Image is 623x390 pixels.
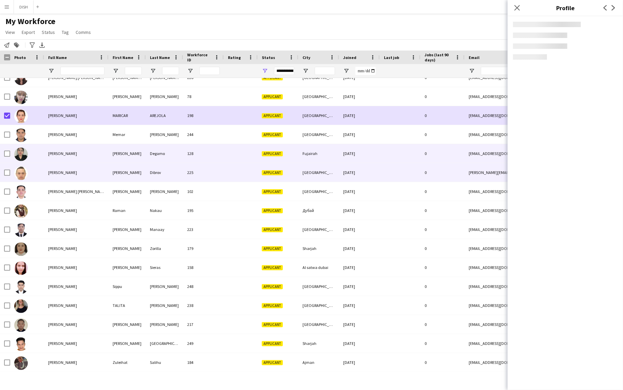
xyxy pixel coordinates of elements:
[14,223,28,237] img: Ryan Manaay
[73,28,94,37] a: Comms
[298,239,339,258] div: Sharjah
[125,67,142,75] input: First Name Filter Input
[339,125,380,144] div: [DATE]
[298,220,339,239] div: [GEOGRAPHIC_DATA]
[343,68,349,74] button: Open Filter Menu
[146,125,183,144] div: [PERSON_NAME]
[48,227,77,232] span: [PERSON_NAME]
[109,239,146,258] div: [PERSON_NAME]
[183,182,224,201] div: 102
[183,296,224,315] div: 238
[183,258,224,277] div: 158
[38,41,46,49] app-action-btn: Export XLSX
[465,315,600,334] div: [EMAIL_ADDRESS][DOMAIN_NAME]
[339,87,380,106] div: [DATE]
[14,299,28,313] img: TALITA SOARES
[465,144,600,163] div: [EMAIL_ADDRESS][DOMAIN_NAME]
[14,318,28,332] img: Tristan Dimayuga
[343,55,356,60] span: Joined
[146,258,183,277] div: Sieras
[339,296,380,315] div: [DATE]
[5,16,55,26] span: My Workforce
[28,41,36,49] app-action-btn: Advanced filters
[109,201,146,220] div: Raman
[315,67,335,75] input: City Filter Input
[14,0,34,14] button: DISH
[421,239,465,258] div: 0
[3,41,11,49] app-action-btn: Notify workforce
[469,55,480,60] span: Email
[262,94,283,99] span: Applicant
[425,52,452,62] span: Jobs (last 90 days)
[48,189,106,194] span: [PERSON_NAME] [PERSON_NAME]
[5,29,15,35] span: View
[39,28,58,37] a: Status
[298,106,339,125] div: [GEOGRAPHIC_DATA]
[150,55,170,60] span: Last Name
[109,144,146,163] div: [PERSON_NAME]
[48,94,77,99] span: [PERSON_NAME]
[14,72,28,85] img: Laura Melisa Patarroyo Godoy
[19,28,38,37] a: Export
[298,163,339,182] div: [GEOGRAPHIC_DATA]
[339,163,380,182] div: [DATE]
[183,163,224,182] div: 225
[339,182,380,201] div: [DATE]
[22,29,35,35] span: Export
[421,315,465,334] div: 0
[421,258,465,277] div: 0
[48,322,77,327] span: [PERSON_NAME]
[262,189,283,194] span: Applicant
[146,106,183,125] div: AREJOLA
[109,220,146,239] div: [PERSON_NAME]
[183,87,224,106] div: 78
[109,258,146,277] div: [PERSON_NAME]
[109,87,146,106] div: [PERSON_NAME]
[421,353,465,372] div: 0
[421,182,465,201] div: 0
[298,277,339,296] div: [GEOGRAPHIC_DATA]
[339,144,380,163] div: [DATE]
[146,334,183,353] div: [GEOGRAPHIC_DATA]
[465,125,600,144] div: [EMAIL_ADDRESS][DOMAIN_NAME]
[109,125,146,144] div: Memar
[48,341,77,346] span: [PERSON_NAME]
[262,227,283,232] span: Applicant
[421,87,465,106] div: 0
[183,144,224,163] div: 128
[298,201,339,220] div: Дубай
[76,29,91,35] span: Comms
[339,201,380,220] div: [DATE]
[298,334,339,353] div: Sharjah
[465,296,600,315] div: [EMAIL_ADDRESS][DOMAIN_NAME]
[421,277,465,296] div: 0
[465,239,600,258] div: [EMAIL_ADDRESS][DOMAIN_NAME]
[109,277,146,296] div: Sippu
[465,220,600,239] div: [EMAIL_ADDRESS][DOMAIN_NAME]
[146,277,183,296] div: [PERSON_NAME]
[48,132,77,137] span: [PERSON_NAME]
[421,125,465,144] div: 0
[481,67,596,75] input: Email Filter Input
[14,204,28,218] img: Raman Nakau
[48,284,77,289] span: [PERSON_NAME]
[14,55,26,60] span: Photo
[187,68,193,74] button: Open Filter Menu
[465,277,600,296] div: [EMAIL_ADDRESS][DOMAIN_NAME]
[14,356,28,370] img: Zuleihat Salihu
[262,170,283,175] span: Applicant
[48,55,67,60] span: Full Name
[14,167,28,180] img: Oleksandr Dibrov
[465,258,600,277] div: [EMAIL_ADDRESS][DOMAIN_NAME]
[355,67,376,75] input: Joined Filter Input
[421,144,465,163] div: 0
[109,315,146,334] div: [PERSON_NAME]
[262,75,283,80] span: Applicant
[113,68,119,74] button: Open Filter Menu
[298,125,339,144] div: [GEOGRAPHIC_DATA]
[421,106,465,125] div: 0
[14,261,28,275] img: Sherlyn Sieras
[48,68,54,74] button: Open Filter Menu
[62,29,69,35] span: Tag
[183,201,224,220] div: 195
